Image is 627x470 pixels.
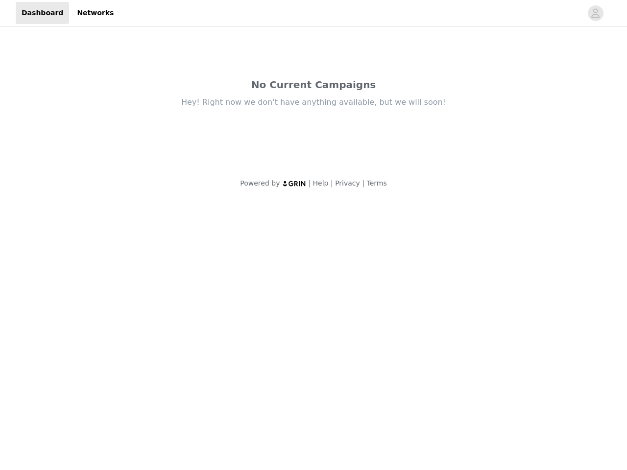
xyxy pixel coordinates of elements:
[309,179,311,187] span: |
[240,179,280,187] span: Powered by
[71,2,120,24] a: Networks
[108,77,519,92] div: No Current Campaigns
[362,179,364,187] span: |
[335,179,360,187] a: Privacy
[313,179,329,187] a: Help
[366,179,386,187] a: Terms
[108,97,519,108] div: Hey! Right now we don't have anything available, but we will soon!
[282,180,307,187] img: logo
[16,2,69,24] a: Dashboard
[591,5,600,21] div: avatar
[331,179,333,187] span: |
